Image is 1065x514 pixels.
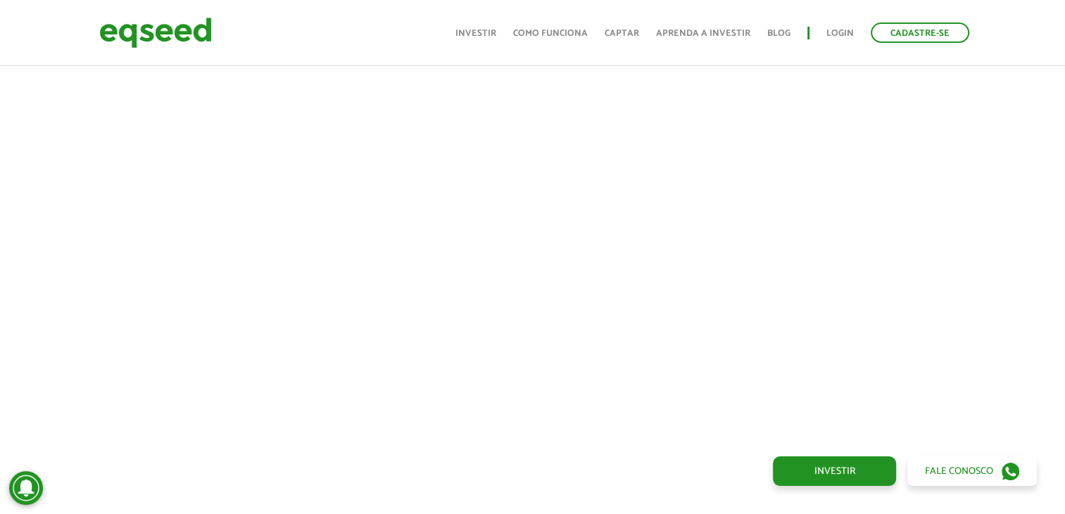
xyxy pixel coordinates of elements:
[605,29,639,38] a: Captar
[513,29,588,38] a: Como funciona
[99,14,212,51] img: EqSeed
[767,29,790,38] a: Blog
[826,29,854,38] a: Login
[455,29,496,38] a: Investir
[871,23,969,43] a: Cadastre-se
[773,456,896,486] a: Investir
[907,456,1037,486] a: Fale conosco
[656,29,750,38] a: Aprenda a investir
